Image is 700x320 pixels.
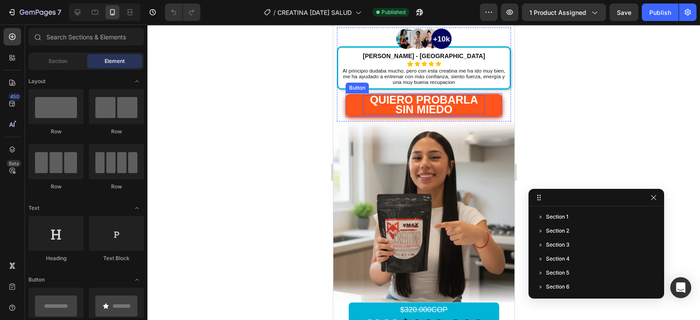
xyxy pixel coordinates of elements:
[617,9,631,16] span: Save
[7,160,21,167] div: Beta
[273,8,276,17] span: /
[546,282,570,291] span: Section 6
[546,212,568,221] span: Section 1
[28,28,144,45] input: Search Sections & Elements
[28,77,45,85] span: Layout
[529,8,586,17] span: 1 product assigned
[28,276,45,284] span: Button
[130,74,144,88] span: Toggle open
[381,8,406,16] span: Published
[57,7,61,17] p: 7
[8,93,21,100] div: 450
[649,8,671,17] div: Publish
[130,201,144,215] span: Toggle open
[89,128,144,136] div: Row
[546,226,569,235] span: Section 2
[28,254,84,262] div: Heading
[89,254,144,262] div: Text Block
[165,3,200,21] div: Undo/Redo
[28,183,84,191] div: Row
[546,254,570,263] span: Section 4
[28,204,39,212] span: Text
[546,268,569,277] span: Section 5
[642,3,679,21] button: Publish
[105,57,125,65] span: Element
[670,277,691,298] div: Open Intercom Messenger
[28,128,84,136] div: Row
[89,183,144,191] div: Row
[609,3,638,21] button: Save
[130,273,144,287] span: Toggle open
[3,3,65,21] button: 7
[522,3,606,21] button: 1 product assigned
[333,24,514,320] iframe: Design area
[546,240,570,249] span: Section 3
[277,8,352,17] span: CREATINA [DATE] SALUD
[49,57,67,65] span: Section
